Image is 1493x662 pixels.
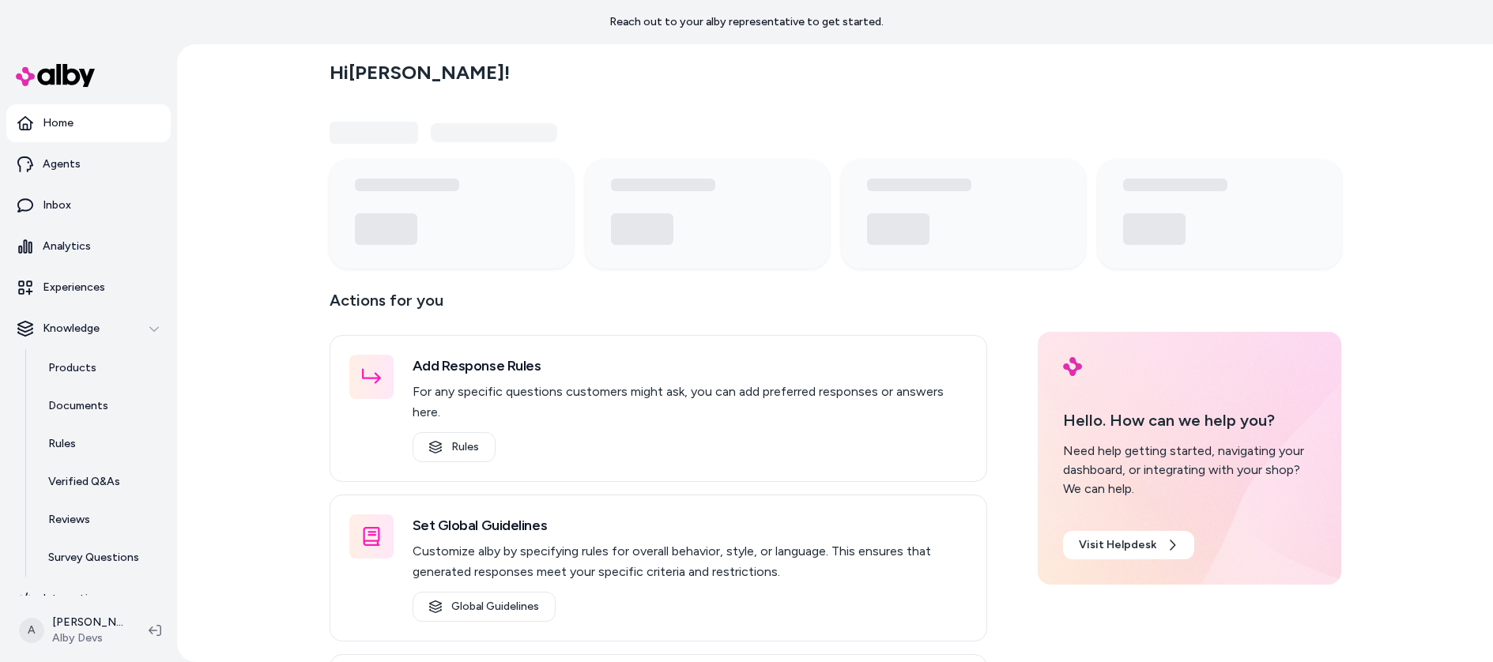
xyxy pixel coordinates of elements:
[32,539,171,577] a: Survey Questions
[413,432,496,462] a: Rules
[43,239,91,254] p: Analytics
[52,630,123,646] span: Alby Devs
[6,310,171,348] button: Knowledge
[413,592,556,622] a: Global Guidelines
[6,104,171,142] a: Home
[32,387,171,425] a: Documents
[48,512,90,528] p: Reviews
[1063,357,1082,376] img: alby Logo
[6,145,171,183] a: Agents
[48,550,139,566] p: Survey Questions
[413,382,967,423] p: For any specific questions customers might ask, you can add preferred responses or answers here.
[6,228,171,265] a: Analytics
[43,156,81,172] p: Agents
[48,360,96,376] p: Products
[32,349,171,387] a: Products
[19,618,44,643] span: A
[32,425,171,463] a: Rules
[6,580,171,618] a: Integrations
[9,605,136,656] button: A[PERSON_NAME]Alby Devs
[43,197,71,213] p: Inbox
[1063,408,1316,432] p: Hello. How can we help you?
[43,591,107,607] p: Integrations
[1063,531,1194,559] a: Visit Helpdesk
[32,463,171,501] a: Verified Q&As
[48,398,108,414] p: Documents
[16,64,95,87] img: alby Logo
[48,436,76,452] p: Rules
[6,186,171,224] a: Inbox
[1063,442,1316,498] div: Need help getting started, navigating your dashboard, or integrating with your shop? We can help.
[32,501,171,539] a: Reviews
[330,61,510,85] h2: Hi [PERSON_NAME] !
[6,269,171,307] a: Experiences
[330,288,987,325] p: Actions for you
[48,474,120,490] p: Verified Q&As
[52,615,123,630] p: [PERSON_NAME]
[43,321,100,337] p: Knowledge
[609,14,884,30] p: Reach out to your alby representative to get started.
[43,280,105,295] p: Experiences
[413,541,967,582] p: Customize alby by specifying rules for overall behavior, style, or language. This ensures that ge...
[413,514,967,536] h3: Set Global Guidelines
[413,355,967,377] h3: Add Response Rules
[43,115,74,131] p: Home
